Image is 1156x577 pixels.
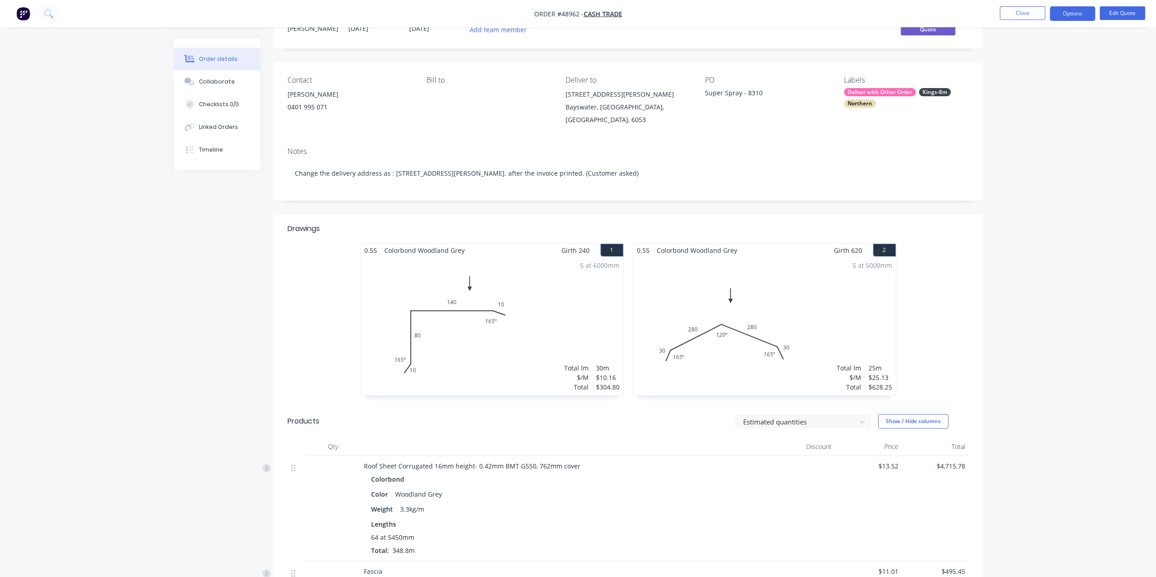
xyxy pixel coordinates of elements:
div: Checklists 0/0 [199,100,239,108]
div: $304.80 [596,382,620,392]
button: Options [1050,6,1095,21]
span: $495.45 [906,567,965,576]
div: $/M [837,373,861,382]
div: 0108014010165º165º5 at 6000mmTotal lm$/MTotal30m$10.16$304.80 [361,257,623,395]
span: Girth 620 [834,244,862,257]
span: [DATE] [348,24,368,33]
div: Super Spray - 8310 [705,88,819,101]
div: [PERSON_NAME]0401 995 071 [288,88,412,117]
div: Price [835,438,902,456]
div: 03028028030165º120º165º5 at 5000mmTotal lm$/MTotal25m$25.13$628.25 [633,257,896,395]
div: 3.3kg/m [397,503,428,516]
span: 348.8m [389,546,418,555]
div: Deliver to [566,76,690,84]
div: Collaborate [199,78,235,86]
div: Total [902,438,969,456]
span: Colorbond Woodland Grey [653,244,741,257]
div: Order details [199,55,238,63]
div: Kings-8m [919,88,951,96]
button: Add team member [470,24,532,36]
span: 64 at 5450mm [371,533,414,542]
span: Total: [371,546,389,555]
div: Qty [306,438,360,456]
div: $628.25 [868,382,892,392]
span: $11.01 [839,567,898,576]
span: Lengths [371,519,396,529]
div: 30m [596,363,620,373]
div: Change the delivery address as : [STREET_ADDRESS][PERSON_NAME]. after the invoice printed. (Custo... [288,159,969,187]
button: Show / Hide columns [878,414,948,429]
div: 5 at 6000mm [580,261,620,270]
div: 0401 995 071 [288,101,412,113]
button: 1 [600,244,623,256]
div: [PERSON_NAME] [288,88,412,101]
button: Order details [174,48,260,70]
div: Color [371,488,392,501]
div: Labels [844,76,968,84]
button: Checklists 0/0 [174,93,260,116]
span: 0.55 [633,244,653,257]
span: Fascia [364,567,382,576]
div: Total lm [564,363,589,373]
div: Notes [288,147,969,156]
a: Cash Trade [584,10,622,18]
div: Drawings [288,223,320,234]
button: Edit Quote [1100,6,1145,20]
div: Deliver with Other Order [844,88,916,96]
div: Woodland Grey [392,488,446,501]
div: Linked Orders [199,123,238,131]
div: PO [705,76,829,84]
span: $4,715.78 [906,461,965,471]
button: Timeline [174,138,260,161]
div: Discount [769,438,836,456]
div: Total lm [837,363,861,373]
span: Order #48962 - [534,10,584,18]
div: [STREET_ADDRESS][PERSON_NAME]Bayswater, [GEOGRAPHIC_DATA], [GEOGRAPHIC_DATA], 6053 [566,88,690,126]
div: Bill to [427,76,551,84]
div: $10.16 [596,373,620,382]
button: 2 [873,244,896,256]
button: Add team member [465,24,531,36]
div: Bayswater, [GEOGRAPHIC_DATA], [GEOGRAPHIC_DATA], 6053 [566,101,690,126]
span: Roof Sheet Corrugated 16mm height- 0.42mm BMT G550, 762mm cover [364,462,580,470]
span: $13.52 [839,461,898,471]
div: Weight [371,503,397,516]
button: Linked Orders [174,116,260,138]
div: [PERSON_NAME] [288,24,337,33]
button: Close [1000,6,1045,20]
div: Colorbond [371,473,408,486]
div: Products [288,416,319,427]
span: Quote [901,24,955,35]
div: $25.13 [868,373,892,382]
img: Factory [16,7,30,20]
button: Collaborate [174,70,260,93]
div: [STREET_ADDRESS][PERSON_NAME] [566,88,690,101]
span: 0.55 [361,244,381,257]
span: Girth 240 [561,244,590,257]
div: 25m [868,363,892,373]
div: $/M [564,373,589,382]
div: Northern [844,99,876,108]
div: Timeline [199,146,223,154]
div: Total [837,382,861,392]
span: [DATE] [409,24,429,33]
div: Contact [288,76,412,84]
div: 5 at 5000mm [853,261,892,270]
span: Colorbond Woodland Grey [381,244,468,257]
div: Total [564,382,589,392]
